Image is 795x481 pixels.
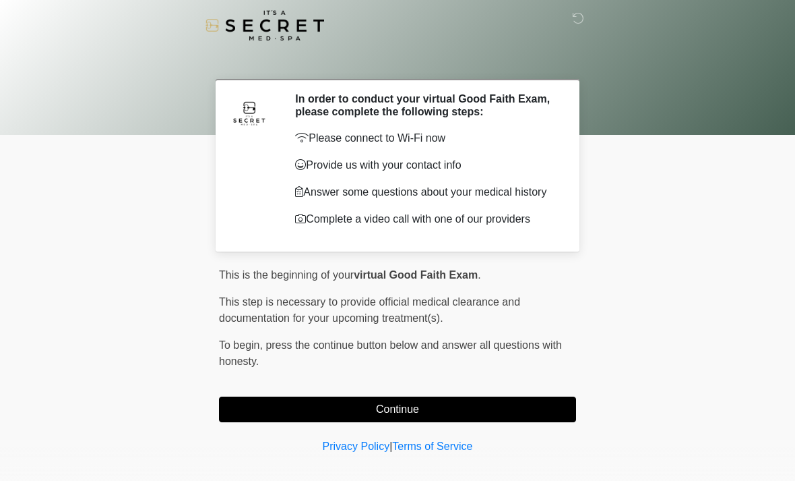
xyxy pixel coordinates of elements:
span: To begin, [219,339,265,351]
h2: In order to conduct your virtual Good Faith Exam, please complete the following steps: [295,92,556,118]
span: This is the beginning of your [219,269,354,281]
p: Please connect to Wi-Fi now [295,130,556,146]
p: Provide us with your contact info [295,157,556,173]
span: . [478,269,480,281]
p: Complete a video call with one of our providers [295,211,556,227]
a: | [389,441,392,452]
h1: ‎ ‎ [209,49,586,74]
span: press the continue button below and answer all questions with honesty. [219,339,562,367]
p: Answer some questions about your medical history [295,184,556,200]
a: Terms of Service [392,441,472,452]
img: It's A Secret Med Spa Logo [205,10,324,40]
img: Agent Avatar [229,92,269,133]
strong: virtual Good Faith Exam [354,269,478,281]
button: Continue [219,397,576,422]
a: Privacy Policy [323,441,390,452]
span: This step is necessary to provide official medical clearance and documentation for your upcoming ... [219,296,520,324]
